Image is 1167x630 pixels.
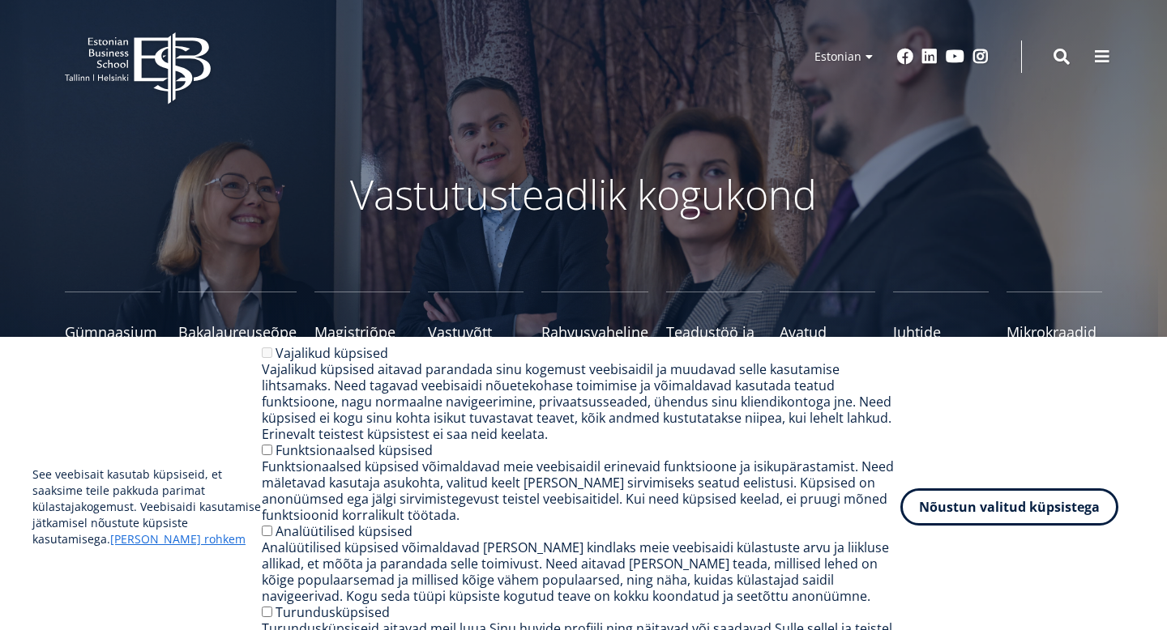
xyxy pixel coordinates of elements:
[65,324,160,340] span: Gümnaasium
[276,603,390,621] label: Turundusküpsised
[541,324,648,356] span: Rahvusvaheline kogemus
[541,292,648,356] a: Rahvusvaheline kogemus
[314,292,410,356] a: Magistriõpe
[780,324,875,356] span: Avatud Ülikool
[154,170,1013,219] p: Vastutusteadlik kogukond
[893,292,989,356] a: Juhtide koolitus
[921,49,938,65] a: Linkedin
[893,324,989,356] span: Juhtide koolitus
[972,49,989,65] a: Instagram
[65,292,160,356] a: Gümnaasium
[314,324,410,340] span: Magistriõpe
[428,292,524,356] a: Vastuvõtt ülikooli
[262,539,900,604] div: Analüütilised küpsised võimaldavad [PERSON_NAME] kindlaks meie veebisaidi külastuste arvu ja liik...
[276,441,433,459] label: Funktsionaalsed küpsised
[780,292,875,356] a: Avatud Ülikool
[1007,324,1102,340] span: Mikrokraadid
[946,49,964,65] a: Youtube
[262,458,900,523] div: Funktsionaalsed küpsised võimaldavad meie veebisaidil erinevaid funktsioone ja isikupärastamist. ...
[1007,292,1102,356] a: Mikrokraadid
[110,531,246,547] a: [PERSON_NAME] rohkem
[666,292,762,356] a: Teadustöö ja doktoriõpe
[428,324,524,356] span: Vastuvõtt ülikooli
[178,324,297,340] span: Bakalaureuseõpe
[666,324,762,356] span: Teadustöö ja doktoriõpe
[276,344,388,362] label: Vajalikud küpsised
[276,522,413,540] label: Analüütilised küpsised
[178,292,297,356] a: Bakalaureuseõpe
[900,488,1118,526] button: Nõustun valitud küpsistega
[897,49,913,65] a: Facebook
[262,361,900,442] div: Vajalikud küpsised aitavad parandada sinu kogemust veebisaidil ja muudavad selle kasutamise lihts...
[32,466,262,547] p: See veebisait kasutab küpsiseid, et saaksime teile pakkuda parimat külastajakogemust. Veebisaidi ...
